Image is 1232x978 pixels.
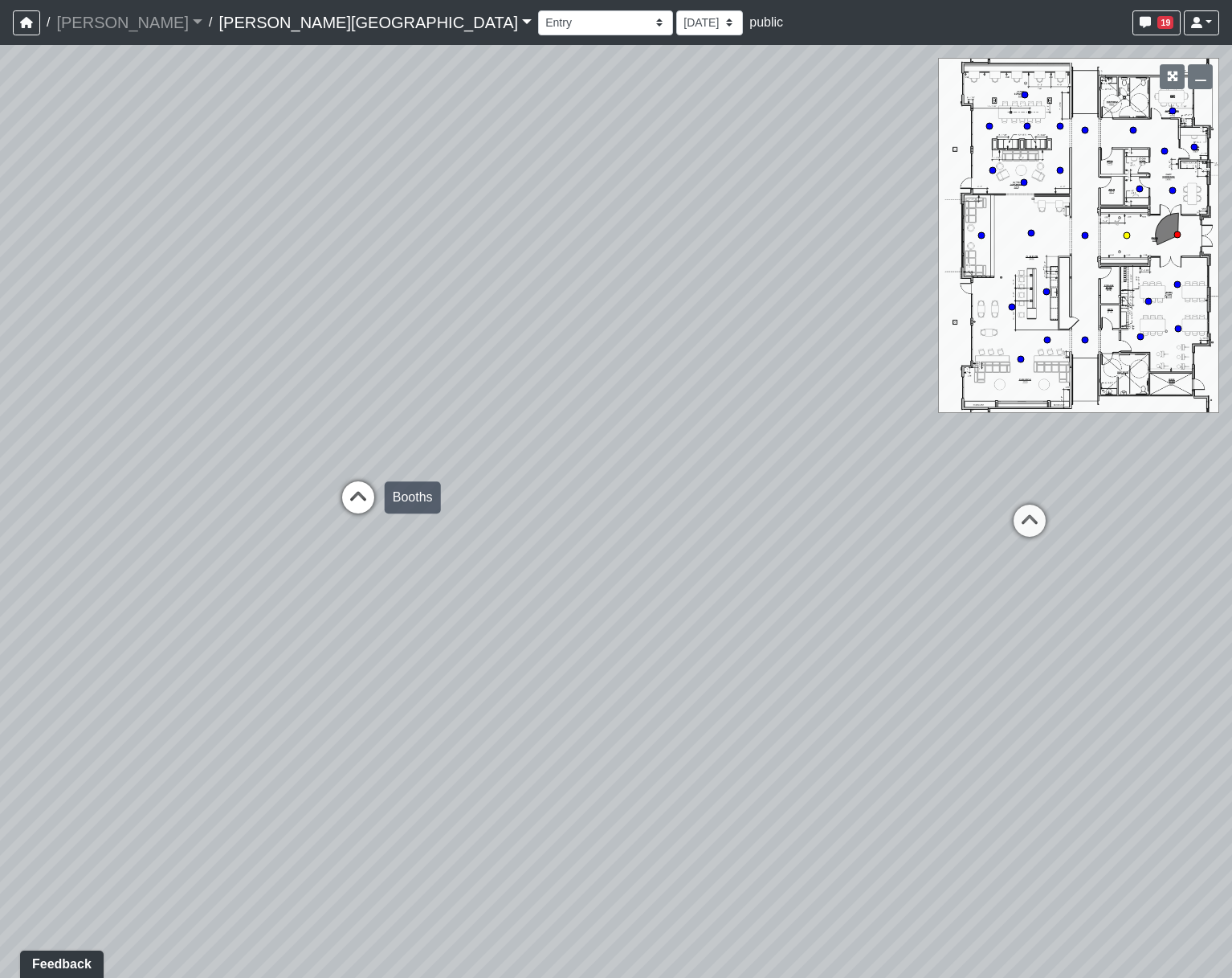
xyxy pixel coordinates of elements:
span: 19 [1157,16,1173,29]
a: [PERSON_NAME][GEOGRAPHIC_DATA] [218,6,532,39]
a: [PERSON_NAME] [56,6,202,39]
span: public [749,15,783,29]
button: 19 [1132,10,1181,35]
div: Booths [385,481,441,514]
span: / [40,6,56,39]
span: / [202,6,218,39]
iframe: Ybug feedback widget [12,946,107,978]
